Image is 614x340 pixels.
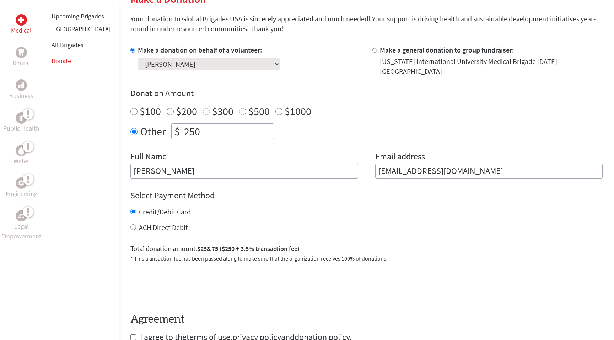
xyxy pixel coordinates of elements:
[52,53,111,69] li: Donate
[16,79,27,91] div: Business
[375,164,603,179] input: Your Email
[248,104,270,118] label: $500
[130,14,603,34] p: Your donation to Global Brigades USA is sincerely appreciated and much needed! Your support is dr...
[52,9,111,24] li: Upcoming Brigades
[18,17,24,23] img: Medical
[11,26,32,35] p: Medical
[6,189,37,199] p: Engineering
[380,56,603,76] div: [US_STATE] International University Medical Brigade [DATE] [GEOGRAPHIC_DATA]
[6,177,37,199] a: EngineeringEngineering
[14,145,29,166] a: WaterWater
[130,244,300,254] label: Total donation amount:
[9,91,33,101] p: Business
[197,245,300,253] span: $258.75 ($250 + 3.5% transaction fee)
[18,82,24,88] img: Business
[52,37,111,53] li: All Brigades
[54,25,111,33] a: [GEOGRAPHIC_DATA]
[16,210,27,221] div: Legal Empowerment
[380,45,514,54] label: Make a general donation to group fundraiser:
[130,313,603,326] h4: Agreement
[140,104,161,118] label: $100
[140,123,166,139] label: Other
[285,104,311,118] label: $1000
[18,214,24,218] img: Legal Empowerment
[130,151,167,164] label: Full Name
[130,190,603,201] h4: Select Payment Method
[130,271,238,299] iframe: reCAPTCHA
[18,49,24,56] img: Dental
[130,164,358,179] input: Enter Full Name
[375,151,425,164] label: Email address
[18,146,24,154] img: Water
[212,104,233,118] label: $300
[139,207,191,216] label: Credit/Debit Card
[18,180,24,186] img: Engineering
[12,47,30,68] a: DentalDental
[9,79,33,101] a: BusinessBusiness
[139,223,188,232] label: ACH Direct Debit
[3,124,39,133] p: Public Health
[18,114,24,121] img: Public Health
[52,57,71,65] a: Donate
[16,47,27,58] div: Dental
[52,41,84,49] a: All Brigades
[16,14,27,26] div: Medical
[14,156,29,166] p: Water
[130,88,603,99] h4: Donation Amount
[16,177,27,189] div: Engineering
[1,210,41,241] a: Legal EmpowermentLegal Empowerment
[3,112,39,133] a: Public HealthPublic Health
[183,124,274,139] input: Enter Amount
[52,24,111,37] li: Guatemala
[172,124,183,139] div: $
[11,14,32,35] a: MedicalMedical
[52,12,104,20] a: Upcoming Brigades
[130,254,603,263] p: * This transaction fee has been passed along to make sure that the organization receives 100% of ...
[176,104,197,118] label: $200
[16,145,27,156] div: Water
[138,45,262,54] label: Make a donation on behalf of a volunteer:
[1,221,41,241] p: Legal Empowerment
[16,112,27,124] div: Public Health
[12,58,30,68] p: Dental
